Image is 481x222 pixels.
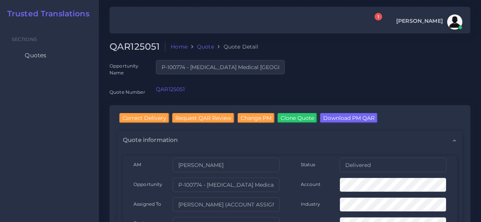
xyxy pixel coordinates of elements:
label: Opportunity [133,181,163,187]
label: Status [301,161,316,168]
a: [PERSON_NAME]avatar [392,14,465,30]
input: pm [173,197,279,212]
div: Quote information [117,131,462,150]
a: QAR125051 [156,86,185,93]
a: Quotes [6,47,93,63]
input: Clone Quote [278,113,317,123]
label: Account [301,181,321,187]
img: avatar [447,14,462,30]
h2: QAR125051 [110,41,165,52]
label: Industry [301,201,321,207]
input: Download PM QAR [320,113,378,123]
li: Quote Detail [214,43,259,50]
a: Home [171,43,187,50]
input: Correct Delivery [119,113,169,123]
label: AM [133,161,141,168]
a: 1 [368,17,381,27]
label: Opportunity Name [110,63,145,76]
a: Quote [197,43,214,50]
span: Quote information [123,136,178,144]
span: 1 [375,13,382,20]
span: [PERSON_NAME] [396,18,443,24]
label: Quote Number [110,89,145,95]
span: Quotes [25,51,46,60]
input: Request QAR Review [172,113,234,123]
a: Trusted Translations [2,9,89,18]
span: Sections [12,36,37,42]
input: Change PM [238,113,275,123]
label: Assigned To [133,201,162,207]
